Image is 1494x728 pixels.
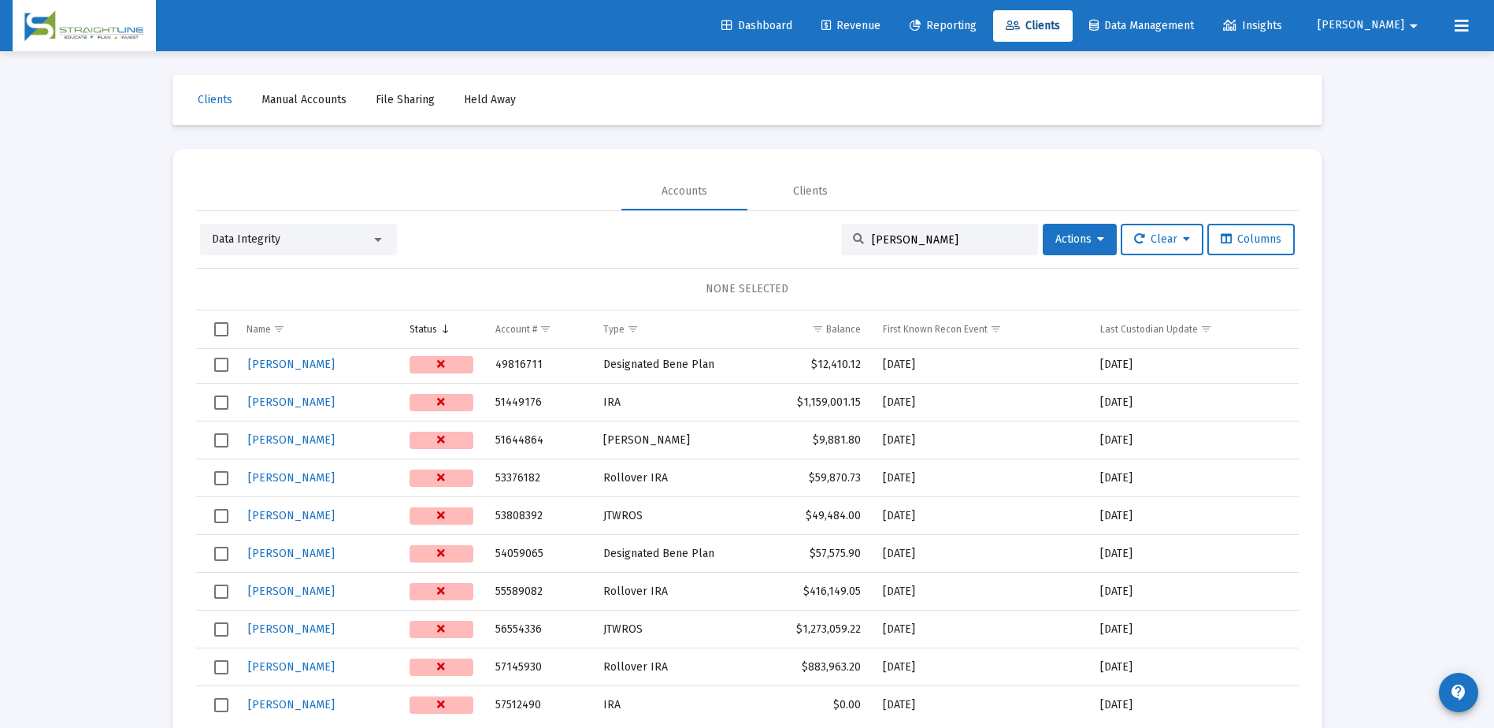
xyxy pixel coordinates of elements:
a: Reporting [897,10,989,42]
td: 57512490 [484,686,592,724]
a: [PERSON_NAME] [247,542,336,565]
span: [PERSON_NAME] [248,396,335,409]
a: [PERSON_NAME] [247,504,336,527]
div: Status [410,323,437,336]
span: Show filter options for column 'Type' [627,323,639,335]
td: [DATE] [1089,686,1299,724]
td: $59,870.73 [762,459,872,497]
div: Last Custodian Update [1100,323,1198,336]
div: NONE SELECTED [209,281,1286,297]
a: Manual Accounts [249,84,359,116]
td: [DATE] [1089,384,1299,422]
span: Clear [1134,232,1190,246]
button: Columns [1207,224,1295,255]
span: Revenue [821,19,880,32]
div: Name [247,323,271,336]
a: Revenue [809,10,893,42]
img: Dashboard [24,10,144,42]
span: Reporting [910,19,977,32]
td: 51449176 [484,384,592,422]
td: $12,410.12 [762,346,872,384]
span: Show filter options for column 'Account #' [539,323,551,335]
span: Clients [1006,19,1060,32]
span: [PERSON_NAME] [248,358,335,371]
span: [PERSON_NAME] [248,698,335,711]
td: [DATE] [872,686,1089,724]
span: [PERSON_NAME] [248,660,335,674]
a: [PERSON_NAME] [247,580,336,603]
td: JTWROS [592,611,762,648]
span: [PERSON_NAME] [248,471,335,485]
td: Column Status [399,310,485,348]
td: [DATE] [872,573,1089,611]
div: Select row [214,698,228,712]
td: Column Account # [484,310,592,348]
button: [PERSON_NAME] [1299,9,1442,41]
span: File Sharing [376,93,435,106]
div: Select row [214,433,228,448]
td: [DATE] [1089,346,1299,384]
td: $1,159,001.15 [762,384,872,422]
span: [PERSON_NAME] [248,433,335,447]
td: Column Name [235,310,399,348]
div: Select row [214,585,228,599]
td: [DATE] [1089,573,1299,611]
a: [PERSON_NAME] [247,353,336,376]
a: Insights [1210,10,1295,42]
td: [DATE] [872,346,1089,384]
span: Actions [1055,232,1104,246]
button: Actions [1043,224,1117,255]
td: 49816711 [484,346,592,384]
a: [PERSON_NAME] [247,656,336,678]
span: Insights [1223,19,1282,32]
td: [DATE] [1089,648,1299,686]
td: Designated Bene Plan [592,346,762,384]
td: Column First Known Recon Event [872,310,1089,348]
div: Select row [214,396,228,410]
div: Select row [214,622,228,637]
div: Select row [214,547,228,561]
a: [PERSON_NAME] [247,466,336,489]
span: Clients [198,93,232,106]
span: Dashboard [721,19,792,32]
td: 53376182 [484,459,592,497]
span: [PERSON_NAME] [248,547,335,560]
td: $1,273,059.22 [762,611,872,648]
a: [PERSON_NAME] [247,618,336,641]
div: Accounts [662,184,707,199]
div: Select row [214,358,228,372]
a: Data Management [1077,10,1207,42]
td: [PERSON_NAME] [592,422,762,459]
td: Column Last Custodian Update [1089,310,1299,348]
td: [DATE] [872,611,1089,648]
span: Data Management [1089,19,1194,32]
div: Select row [214,509,228,523]
span: Manual Accounts [261,93,347,106]
div: Balance [826,323,861,336]
span: [PERSON_NAME] [248,509,335,522]
td: $9,881.80 [762,422,872,459]
td: [DATE] [872,535,1089,573]
td: Rollover IRA [592,648,762,686]
span: Show filter options for column 'First Known Recon Event' [990,323,1002,335]
td: 51644864 [484,422,592,459]
td: [DATE] [872,497,1089,535]
div: Type [603,323,625,336]
td: [DATE] [872,384,1089,422]
span: Data Integrity [212,232,280,246]
td: 57145930 [484,648,592,686]
a: Dashboard [709,10,805,42]
span: Show filter options for column 'Balance' [812,323,824,335]
a: Held Away [451,84,528,116]
td: [DATE] [1089,422,1299,459]
span: Show filter options for column 'Name' [273,323,285,335]
td: [DATE] [872,422,1089,459]
td: $57,575.90 [762,535,872,573]
td: 53808392 [484,497,592,535]
td: [DATE] [1089,611,1299,648]
input: Search [872,233,1026,247]
td: IRA [592,384,762,422]
td: 54059065 [484,535,592,573]
span: Columns [1221,232,1281,246]
div: Select row [214,471,228,485]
